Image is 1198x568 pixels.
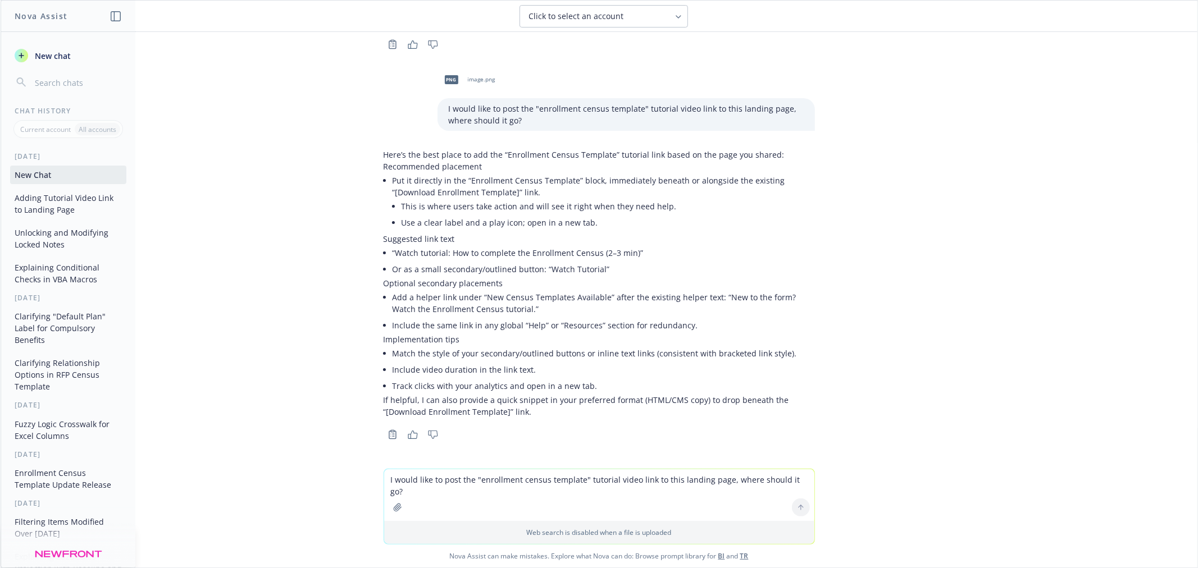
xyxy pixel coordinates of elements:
[1,293,135,303] div: [DATE]
[5,544,1193,567] span: Nova Assist can make mistakes. Explore what Nova can do: Browse prompt library for and
[438,66,498,94] div: pngimage.png
[449,103,804,126] p: I would like to post the "enrollment census template" tutorial video link to this landing page, w...
[384,149,815,161] p: Here’s the best place to add the “Enrollment Census Template” tutorial link based on the page you...
[10,45,126,66] button: New chat
[393,245,815,261] li: “Watch tutorial: How to complete the Enrollment Census (2–3 min)”
[402,198,815,214] li: This is where users take action and will see it right when they need help.
[1,498,135,508] div: [DATE]
[10,166,126,184] button: New Chat
[33,75,122,90] input: Search chats
[1,106,135,116] div: Chat History
[1,152,135,161] div: [DATE]
[1,450,135,459] div: [DATE]
[384,277,815,289] p: Optional secondary placements
[391,528,808,537] p: Web search is disabled when a file is uploaded
[1,400,135,410] div: [DATE]
[10,415,126,445] button: Fuzzy Logic Crosswalk for Excel Columns
[10,189,126,219] button: Adding Tutorial Video Link to Landing Page
[79,125,116,134] p: All accounts
[529,11,624,22] span: Click to select an account
[393,289,815,317] li: Add a helper link under “New Census Templates Available” after the existing helper text: “New to ...
[10,354,126,396] button: Clarifying Relationship Options in RFP Census Template
[384,233,815,245] p: Suggested link text
[10,258,126,288] button: Explaining Conditional Checks in VBA Macros
[10,464,126,494] button: Enrollment Census Template Update Release
[15,10,67,22] h1: Nova Assist
[393,361,815,378] li: Include video duration in the link text.
[388,429,398,439] svg: Copy to clipboard
[402,214,815,231] li: Use a clear label and a play icon; open in a new tab.
[10,223,126,254] button: Unlocking and Modifying Locked Notes
[384,161,815,172] p: Recommended placement
[20,125,71,134] p: Current account
[393,317,815,333] li: Include the same link in any global “Help” or “Resources” section for redundancy.
[10,307,126,349] button: Clarifying "Default Plan" Label for Compulsory Benefits
[445,75,458,84] span: png
[384,333,815,345] p: Implementation tips
[393,261,815,277] li: Or as a small secondary/outlined button: “Watch Tutorial”
[468,76,495,83] span: image.png
[384,394,815,418] p: If helpful, I can also provide a quick snippet in your preferred format (HTML/CMS copy) to drop b...
[33,50,71,62] span: New chat
[424,427,442,442] button: Thumbs down
[393,172,815,233] li: Put it directly in the “Enrollment Census Template” block, immediately beneath or alongside the e...
[718,551,725,561] a: BI
[393,378,815,394] li: Track clicks with your analytics and open in a new tab.
[520,5,688,28] button: Click to select an account
[424,36,442,52] button: Thumbs down
[393,345,815,361] li: Match the style of your secondary/outlined buttons or inline text links (consistent with brackete...
[388,39,398,49] svg: Copy to clipboard
[740,551,749,561] a: TR
[10,512,126,543] button: Filtering Items Modified Over [DATE]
